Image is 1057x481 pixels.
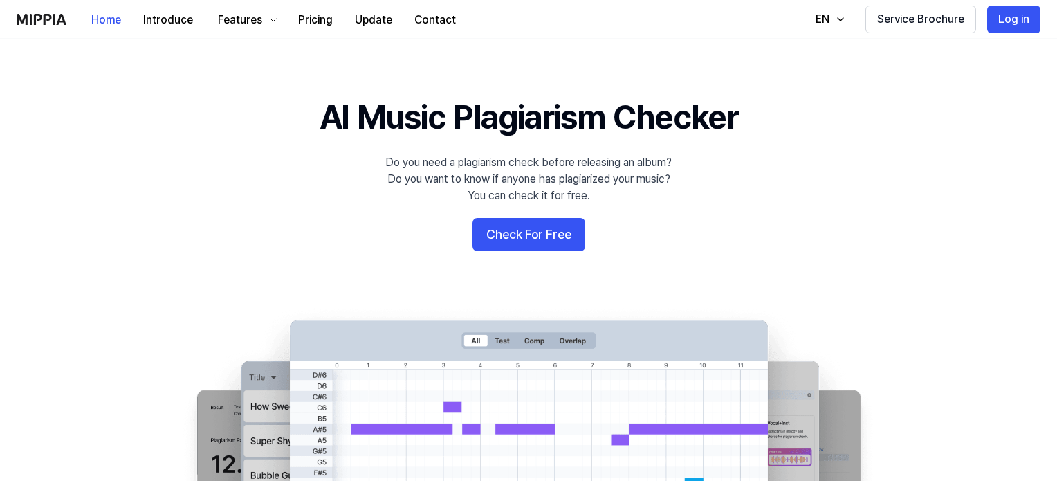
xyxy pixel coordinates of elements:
button: Home [80,6,132,34]
h1: AI Music Plagiarism Checker [320,94,738,140]
button: Contact [403,6,467,34]
div: EN [813,11,832,28]
div: Features [215,12,265,28]
a: Home [80,1,132,39]
a: Update [344,1,403,39]
button: Introduce [132,6,204,34]
button: Pricing [287,6,344,34]
div: Do you need a plagiarism check before releasing an album? Do you want to know if anyone has plagi... [385,154,672,204]
img: logo [17,14,66,25]
button: EN [802,6,854,33]
button: Log in [987,6,1040,33]
button: Service Brochure [865,6,976,33]
button: Check For Free [472,218,585,251]
button: Features [204,6,287,34]
button: Update [344,6,403,34]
